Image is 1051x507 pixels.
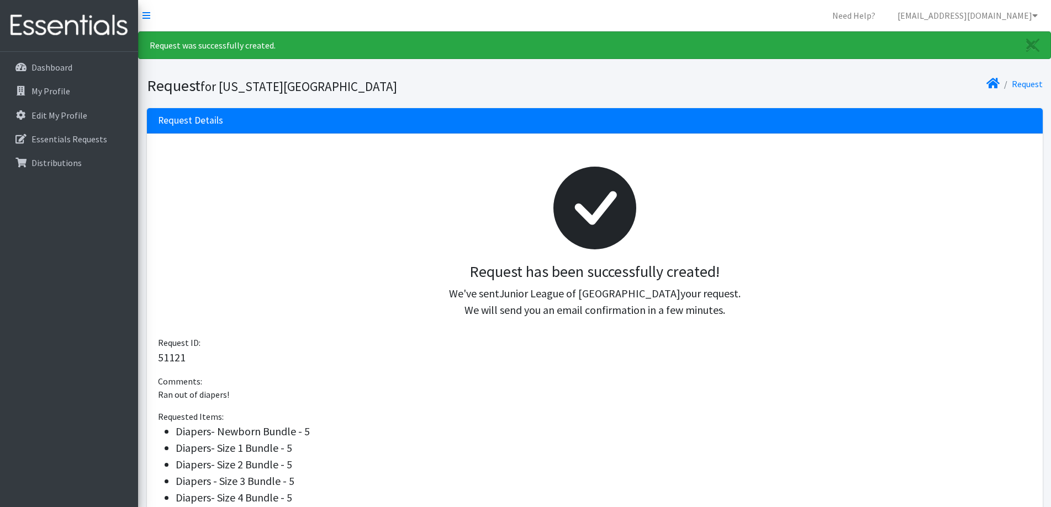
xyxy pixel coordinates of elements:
[823,4,884,26] a: Need Help?
[158,411,224,422] span: Requested Items:
[176,456,1032,473] li: Diapers- Size 2 Bundle - 5
[889,4,1047,26] a: [EMAIL_ADDRESS][DOMAIN_NAME]
[158,349,1032,366] p: 51121
[176,440,1032,456] li: Diapers- Size 1 Bundle - 5
[147,76,591,95] h1: Request
[158,337,200,348] span: Request ID:
[167,263,1023,281] h3: Request has been successfully created!
[200,78,397,94] small: for [US_STATE][GEOGRAPHIC_DATA]
[31,110,87,121] p: Edit My Profile
[138,31,1051,59] div: Request was successfully created.
[4,104,134,126] a: Edit My Profile
[176,423,1032,440] li: Diapers- Newborn Bundle - 5
[31,62,72,73] p: Dashboard
[31,157,82,168] p: Distributions
[176,489,1032,506] li: Diapers- Size 4 Bundle - 5
[499,286,680,300] span: Junior League of [GEOGRAPHIC_DATA]
[167,285,1023,318] p: We've sent your request. We will send you an email confirmation in a few minutes.
[158,115,223,126] h3: Request Details
[1015,32,1050,58] a: Close
[158,388,1032,401] p: Ran out of diapers!
[4,56,134,78] a: Dashboard
[158,376,202,387] span: Comments:
[31,86,70,97] p: My Profile
[176,473,1032,489] li: Diapers - Size 3 Bundle - 5
[4,80,134,102] a: My Profile
[31,134,107,145] p: Essentials Requests
[4,128,134,150] a: Essentials Requests
[4,152,134,174] a: Distributions
[1012,78,1043,89] a: Request
[4,7,134,44] img: HumanEssentials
